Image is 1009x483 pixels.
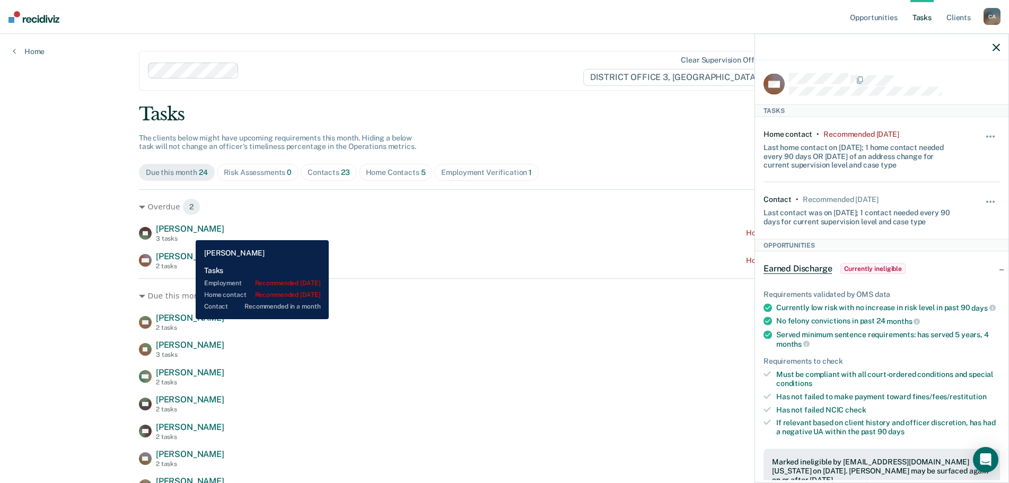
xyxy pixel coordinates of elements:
div: Contacts [308,168,350,177]
div: Must be compliant with all court-ordered conditions and special [776,370,1000,388]
div: Served minimum sentence requirements: has served 5 years, 4 [776,330,1000,348]
span: [PERSON_NAME] [156,449,224,459]
div: Home Contacts [366,168,426,177]
span: days [971,303,995,312]
span: 1 [529,168,532,177]
span: 23 [341,168,350,177]
div: Tasks [755,104,1008,117]
div: Contact [764,195,792,204]
div: 2 tasks [156,379,224,386]
div: Home contact recommended [DATE] [746,256,870,265]
div: Overdue [139,198,870,215]
div: Employment Verification [441,168,532,177]
img: Recidiviz [8,11,59,23]
span: [PERSON_NAME] [156,313,224,323]
span: months [776,339,810,348]
span: check [845,405,866,414]
div: Has not failed to make payment toward [776,392,1000,401]
span: fines/fees/restitution [913,392,987,400]
div: 3 tasks [156,235,224,242]
div: Currently low risk with no increase in risk level in past 90 [776,303,1000,312]
span: 2 [182,198,200,215]
span: 24 [199,168,208,177]
div: 2 tasks [156,262,224,270]
div: Clear supervision officers [681,56,771,65]
span: Currently ineligible [840,264,906,274]
div: • [817,130,819,139]
div: 2 tasks [156,406,224,413]
a: Home [13,47,45,56]
div: Last home contact on [DATE]; 1 home contact needed every 90 days OR [DATE] of an address change f... [764,138,961,169]
div: Tasks [139,103,870,125]
span: Earned Discharge [764,264,832,274]
span: days [888,427,904,436]
div: 2 tasks [156,460,224,468]
span: [PERSON_NAME] [156,367,224,377]
div: • [796,195,799,204]
div: Home contact recommended [DATE] [746,229,870,238]
div: Due this month [146,168,208,177]
div: Requirements validated by OMS data [764,290,1000,299]
div: 2 tasks [156,324,224,331]
span: 5 [421,168,426,177]
div: 2 tasks [156,433,224,441]
span: conditions [776,379,812,388]
div: C A [984,8,1001,25]
div: Open Intercom Messenger [973,447,998,472]
div: Earned DischargeCurrently ineligible [755,252,1008,286]
div: Opportunities [755,239,1008,251]
span: 0 [287,168,292,177]
div: Risk Assessments [224,168,292,177]
div: Due this month [139,287,870,304]
span: [PERSON_NAME] [156,422,224,432]
span: DISTRICT OFFICE 3, [GEOGRAPHIC_DATA] [583,69,774,86]
div: Requirements to check [764,357,1000,366]
span: months [887,317,920,326]
span: [PERSON_NAME] [156,340,224,350]
span: [PERSON_NAME] [156,224,224,234]
div: Recommended in 10 days [803,195,878,204]
div: Recommended 2 days ago [823,130,899,139]
span: The clients below might have upcoming requirements this month. Hiding a below task will not chang... [139,134,416,151]
div: 3 tasks [156,351,224,358]
div: Has not failed NCIC [776,405,1000,414]
div: Home contact [764,130,812,139]
div: If relevant based on client history and officer discretion, has had a negative UA within the past 90 [776,418,1000,436]
div: No felony convictions in past 24 [776,317,1000,326]
span: [PERSON_NAME] [156,251,224,261]
span: [PERSON_NAME] [156,394,224,405]
span: 22 [209,287,231,304]
div: Last contact was on [DATE]; 1 contact needed every 90 days for current supervision level and case... [764,204,961,226]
